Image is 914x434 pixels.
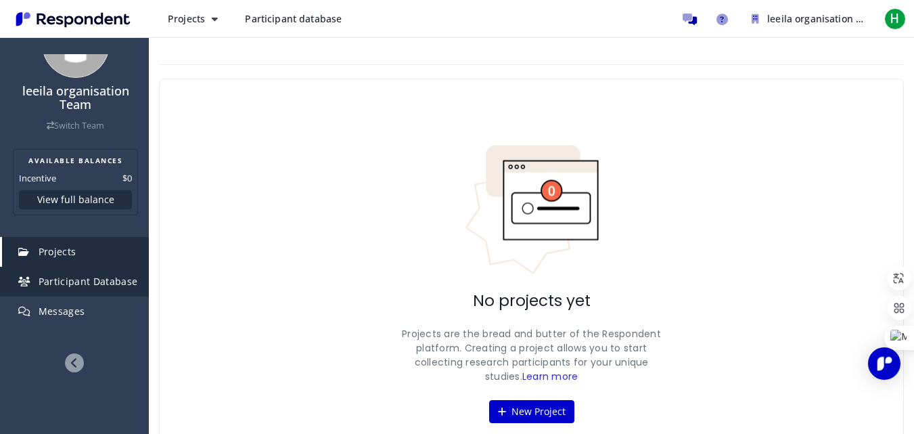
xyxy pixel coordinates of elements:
p: Projects are the bread and butter of the Respondent platform. Creating a project allows you to st... [396,327,667,384]
a: Participant database [234,7,352,31]
span: Participant Database [39,275,138,288]
span: H [884,8,906,30]
a: Message participants [676,5,703,32]
div: Open Intercom Messenger [868,347,900,380]
img: Respondent [11,8,135,30]
h2: AVAILABLE BALANCES [19,155,132,166]
h2: No projects yet [473,292,591,311]
a: Learn more [522,370,578,383]
span: Messages [39,305,85,318]
button: Projects [157,7,229,31]
span: Participant database [245,12,342,25]
img: No projects indicator [464,144,599,276]
span: Projects [39,245,76,258]
button: New Project [489,400,574,423]
section: Balance summary [13,149,138,215]
span: leeila organisation Team [767,12,881,25]
a: Help and support [708,5,735,32]
span: Projects [168,12,205,25]
a: Switch Team [47,120,104,131]
dd: $0 [122,171,132,185]
button: View full balance [19,190,132,209]
button: leeila organisation Team [741,7,876,31]
dt: Incentive [19,171,56,185]
h4: leeila organisation Team [9,85,142,112]
button: H [882,7,909,31]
